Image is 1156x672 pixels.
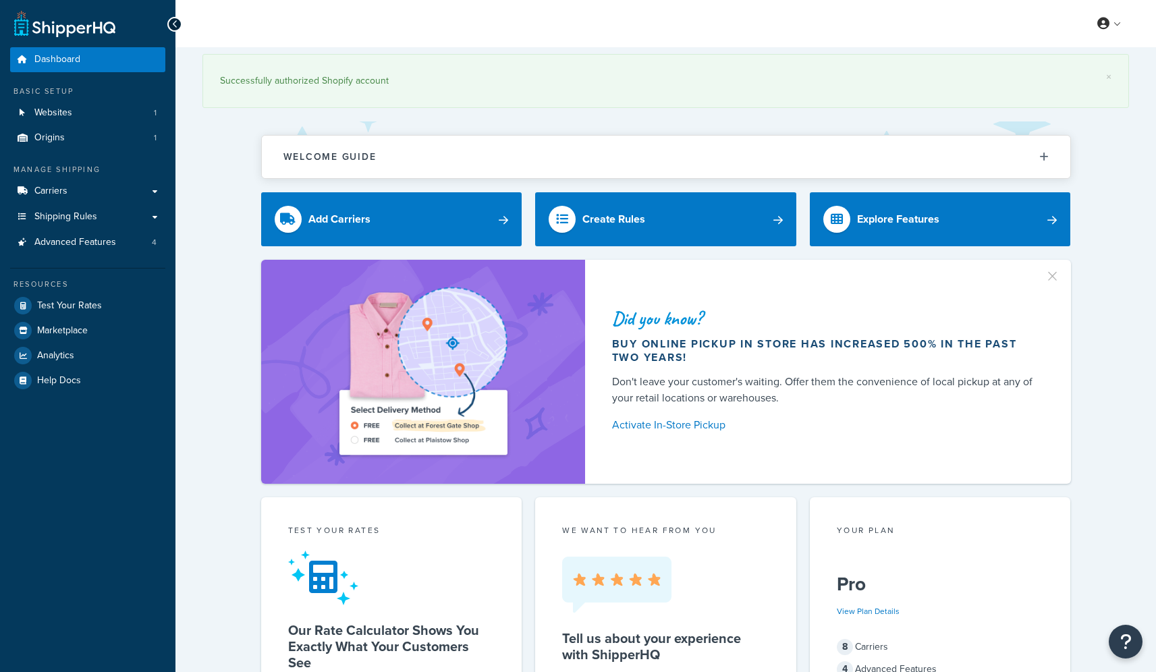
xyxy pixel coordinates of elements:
div: Buy online pickup in store has increased 500% in the past two years! [612,337,1039,364]
a: Origins1 [10,125,165,150]
a: Activate In-Store Pickup [612,416,1039,435]
p: we want to hear from you [562,524,769,536]
a: Advanced Features4 [10,230,165,255]
span: Marketplace [37,325,88,337]
button: Open Resource Center [1109,625,1143,659]
div: Manage Shipping [10,164,165,175]
span: Test Your Rates [37,300,102,312]
span: 1 [154,132,157,144]
span: Websites [34,107,72,119]
li: Websites [10,101,165,125]
span: 4 [152,237,157,248]
a: Marketplace [10,318,165,343]
div: Create Rules [582,210,645,229]
h5: Our Rate Calculator Shows You Exactly What Your Customers See [288,622,495,671]
a: Analytics [10,343,165,368]
a: Create Rules [535,192,796,246]
a: Websites1 [10,101,165,125]
span: 8 [837,639,853,655]
button: Welcome Guide [262,136,1070,178]
a: Explore Features [810,192,1071,246]
a: Add Carriers [261,192,522,246]
span: Analytics [37,350,74,362]
div: Add Carriers [308,210,370,229]
h2: Welcome Guide [283,152,377,162]
span: Origins [34,132,65,144]
span: Shipping Rules [34,211,97,223]
a: Test Your Rates [10,293,165,318]
h5: Tell us about your experience with ShipperHQ [562,630,769,663]
div: Basic Setup [10,86,165,97]
span: Help Docs [37,375,81,387]
li: Origins [10,125,165,150]
div: Your Plan [837,524,1044,540]
a: Carriers [10,179,165,204]
div: Resources [10,279,165,290]
a: × [1106,72,1111,82]
div: Carriers [837,638,1044,656]
span: Dashboard [34,54,80,65]
a: Help Docs [10,368,165,393]
span: 1 [154,107,157,119]
a: Dashboard [10,47,165,72]
li: Advanced Features [10,230,165,255]
img: ad-shirt-map-b0359fc47e01cab431d101c4b569394f6a03f54285957d908178d52f29eb9668.png [301,280,545,464]
div: Did you know? [612,309,1039,328]
div: Explore Features [857,210,939,229]
h5: Pro [837,573,1044,595]
a: View Plan Details [837,605,900,617]
div: Successfully authorized Shopify account [220,72,1111,90]
span: Carriers [34,186,67,197]
div: Don't leave your customer's waiting. Offer them the convenience of local pickup at any of your re... [612,374,1039,406]
div: Test your rates [288,524,495,540]
span: Advanced Features [34,237,116,248]
a: Shipping Rules [10,204,165,229]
